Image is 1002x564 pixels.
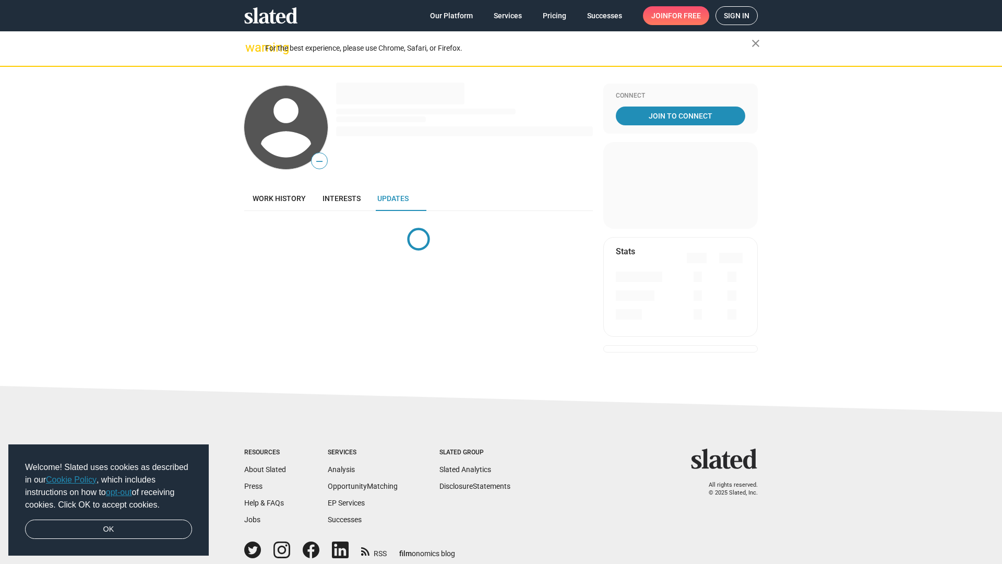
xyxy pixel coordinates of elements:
a: Joinfor free [643,6,709,25]
a: Jobs [244,515,260,524]
a: Sign in [715,6,758,25]
div: cookieconsent [8,444,209,556]
span: Sign in [724,7,749,25]
span: — [312,155,327,168]
span: Join [651,6,701,25]
a: filmonomics blog [399,540,455,559]
a: Successes [579,6,630,25]
span: Our Platform [430,6,473,25]
a: About Slated [244,465,286,474]
a: EP Services [328,499,365,507]
span: Services [494,6,522,25]
a: opt-out [106,488,132,497]
span: Interests [323,194,361,203]
a: Analysis [328,465,355,474]
mat-icon: close [749,37,762,50]
a: Updates [369,186,417,211]
a: dismiss cookie message [25,520,192,539]
div: Services [328,449,398,457]
a: OpportunityMatching [328,482,398,490]
span: Work history [253,194,306,203]
a: Press [244,482,263,490]
a: Help & FAQs [244,499,284,507]
span: Pricing [543,6,566,25]
a: DisclosureStatements [439,482,510,490]
a: Work history [244,186,314,211]
a: RSS [361,543,387,559]
span: for free [668,6,701,25]
div: For the best experience, please use Chrome, Safari, or Firefox. [265,41,751,55]
span: Updates [377,194,409,203]
span: Welcome! Slated uses cookies as described in our , which includes instructions on how to of recei... [25,461,192,511]
span: Successes [587,6,622,25]
div: Slated Group [439,449,510,457]
a: Cookie Policy [46,475,97,484]
mat-card-title: Stats [616,246,635,257]
a: Pricing [534,6,575,25]
div: Resources [244,449,286,457]
span: Join To Connect [618,107,743,125]
span: film [399,549,412,558]
a: Successes [328,515,362,524]
p: All rights reserved. © 2025 Slated, Inc. [698,481,758,497]
a: Interests [314,186,369,211]
a: Services [485,6,530,25]
div: Connect [616,92,745,100]
mat-icon: warning [245,41,258,54]
a: Our Platform [422,6,481,25]
a: Join To Connect [616,107,745,125]
a: Slated Analytics [439,465,491,474]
